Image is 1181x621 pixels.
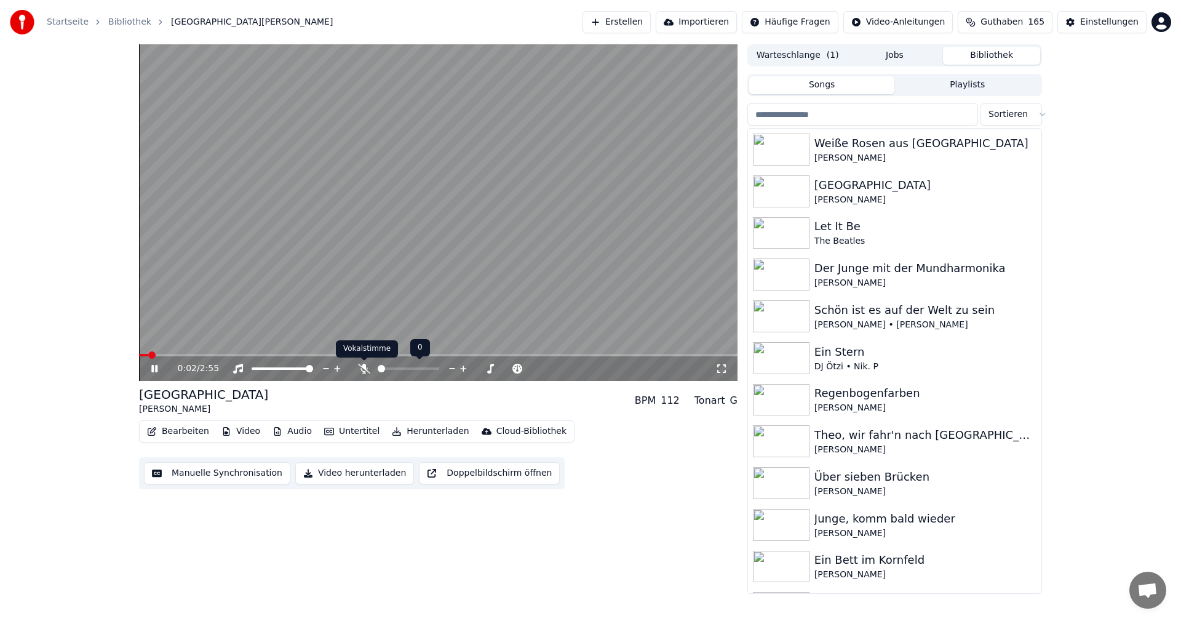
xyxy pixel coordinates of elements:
[10,10,34,34] img: youka
[656,11,737,33] button: Importieren
[814,260,1036,277] div: Der Junge mit der Mundharmonika
[814,277,1036,289] div: [PERSON_NAME]
[661,393,680,408] div: 112
[1080,16,1139,28] div: Einstellungen
[178,363,197,375] span: 0:02
[894,76,1040,94] button: Playlists
[749,76,895,94] button: Songs
[814,194,1036,206] div: [PERSON_NAME]
[319,423,384,440] button: Untertitel
[846,47,944,65] button: Jobs
[268,423,317,440] button: Audio
[980,16,1023,28] span: Guthaben
[742,11,838,33] button: Häufige Fragen
[814,385,1036,402] div: Regenbogenfarben
[814,302,1036,319] div: Schön ist es auf der Welt zu sein
[200,363,219,375] span: 2:55
[295,462,414,484] button: Video herunterladen
[336,340,398,358] div: Vokalstimme
[814,235,1036,247] div: The Beatles
[139,386,268,403] div: [GEOGRAPHIC_DATA]
[47,16,89,28] a: Startseite
[814,218,1036,235] div: Let It Be
[142,423,214,440] button: Bearbeiten
[814,468,1036,486] div: Über sieben Brücken
[814,551,1036,569] div: Ein Bett im Kornfeld
[635,393,656,408] div: BPM
[108,16,151,28] a: Bibliothek
[144,462,290,484] button: Manuelle Synchronisation
[814,486,1036,498] div: [PERSON_NAME]
[730,393,737,408] div: G
[47,16,333,28] nav: breadcrumb
[178,363,207,375] div: /
[843,11,953,33] button: Video-Anleitungen
[814,135,1036,152] div: Weiße Rosen aus [GEOGRAPHIC_DATA]
[1057,11,1147,33] button: Einstellungen
[217,423,265,440] button: Video
[827,49,839,62] span: ( 1 )
[988,108,1028,121] span: Sortieren
[814,152,1036,164] div: [PERSON_NAME]
[814,444,1036,456] div: [PERSON_NAME]
[419,462,560,484] button: Doppelbildschirm öffnen
[814,527,1036,540] div: [PERSON_NAME]
[1028,16,1044,28] span: 165
[496,425,567,438] div: Cloud-Bibliothek
[387,423,474,440] button: Herunterladen
[749,47,846,65] button: Warteschlange
[1129,572,1166,609] div: Chat öffnen
[814,177,1036,194] div: [GEOGRAPHIC_DATA]
[814,343,1036,361] div: Ein Stern
[583,11,651,33] button: Erstellen
[958,11,1052,33] button: Guthaben165
[814,402,1036,414] div: [PERSON_NAME]
[814,319,1036,331] div: [PERSON_NAME] • [PERSON_NAME]
[943,47,1040,65] button: Bibliothek
[814,427,1036,444] div: Theo, wir fahr'n nach [GEOGRAPHIC_DATA]
[694,393,725,408] div: Tonart
[814,510,1036,527] div: Junge, komm bald wieder
[171,16,333,28] span: [GEOGRAPHIC_DATA][PERSON_NAME]
[814,361,1036,373] div: DJ Ötzi • Nik. P
[410,339,430,356] div: 0
[139,403,268,415] div: [PERSON_NAME]
[814,569,1036,581] div: [PERSON_NAME]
